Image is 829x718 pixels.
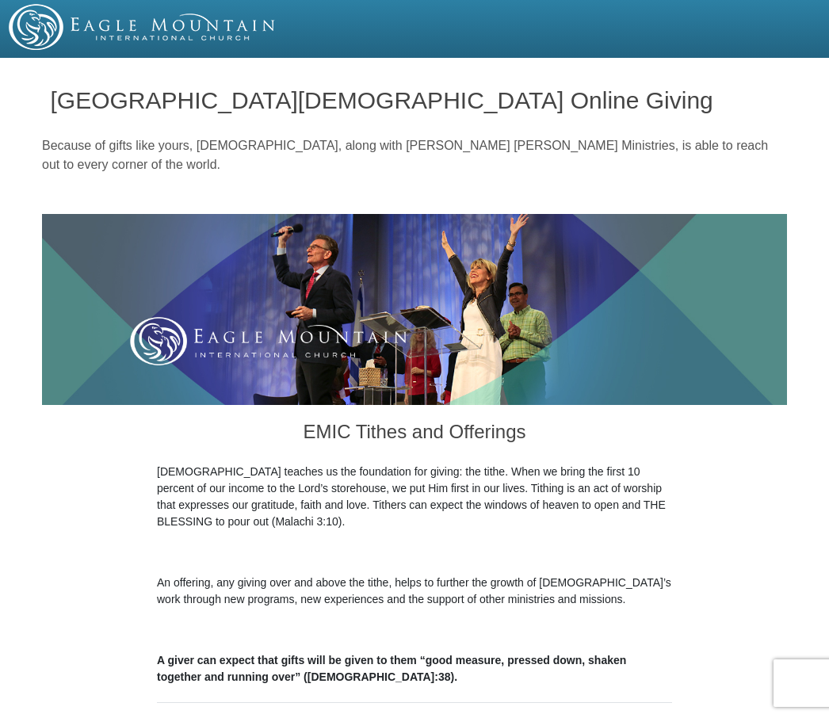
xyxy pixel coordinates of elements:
img: EMIC [9,4,277,50]
p: An offering, any giving over and above the tithe, helps to further the growth of [DEMOGRAPHIC_DAT... [157,575,672,608]
b: A giver can expect that gifts will be given to them “good measure, pressed down, shaken together ... [157,654,626,683]
p: Because of gifts like yours, [DEMOGRAPHIC_DATA], along with [PERSON_NAME] [PERSON_NAME] Ministrie... [42,136,787,174]
h3: EMIC Tithes and Offerings [157,405,672,464]
h1: [GEOGRAPHIC_DATA][DEMOGRAPHIC_DATA] Online Giving [51,87,779,113]
p: [DEMOGRAPHIC_DATA] teaches us the foundation for giving: the tithe. When we bring the first 10 pe... [157,464,672,530]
